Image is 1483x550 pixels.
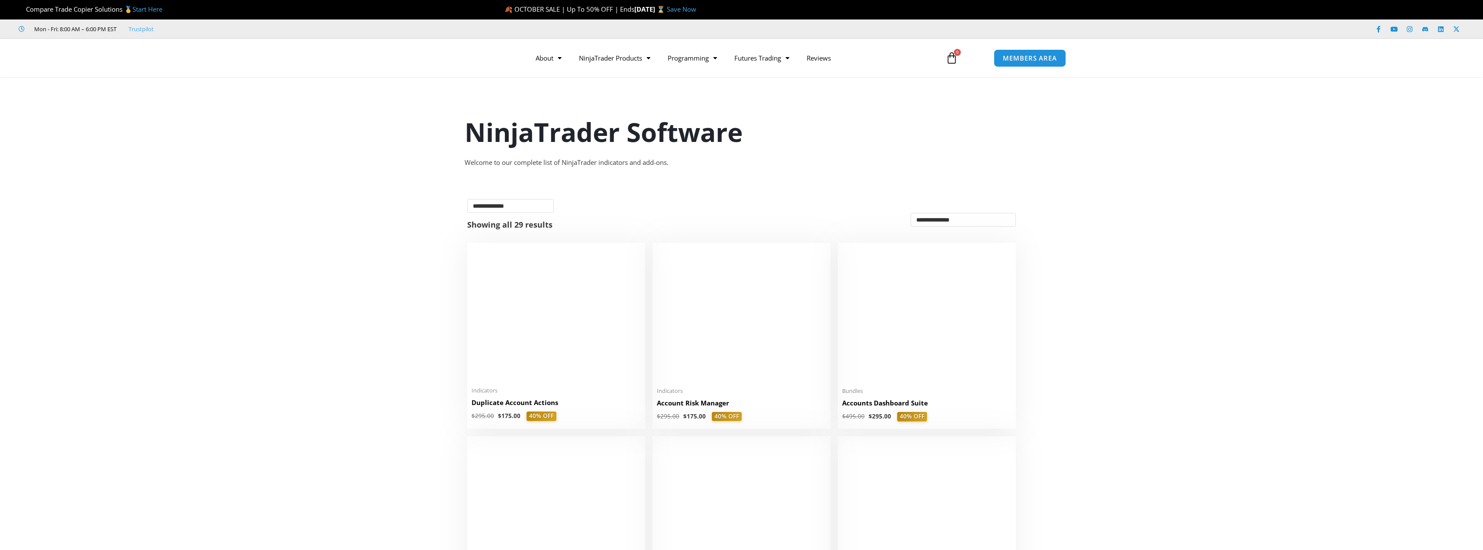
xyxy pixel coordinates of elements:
[798,48,840,68] a: Reviews
[527,48,936,68] nav: Menu
[657,412,660,420] span: $
[465,114,1019,150] h1: NinjaTrader Software
[657,247,826,382] img: Account Risk Manager
[472,412,494,420] bdi: 295.00
[842,412,846,420] span: $
[634,5,667,13] strong: [DATE] ⌛
[498,412,520,420] bdi: 175.00
[712,412,742,421] span: 40% OFF
[472,398,641,407] h2: Duplicate Account Actions
[842,412,865,420] bdi: 495.00
[570,48,659,68] a: NinjaTrader Products
[1003,55,1057,61] span: MEMBERS AREA
[472,247,641,382] img: Duplicate Account Actions
[659,48,726,68] a: Programming
[869,412,872,420] span: $
[32,24,116,34] span: Mon - Fri: 8:00 AM – 6:00 PM EST
[129,24,154,34] a: Trustpilot
[842,387,1011,395] span: Bundles
[842,247,1011,382] img: Accounts Dashboard Suite
[417,42,510,74] img: LogoAI | Affordable Indicators – NinjaTrader
[933,45,971,71] a: 0
[683,412,706,420] bdi: 175.00
[527,48,570,68] a: About
[472,398,641,412] a: Duplicate Account Actions
[504,5,634,13] span: 🍂 OCTOBER SALE | Up To 50% OFF | Ends
[667,5,696,13] a: Save Now
[19,5,162,13] span: Compare Trade Copier Solutions 🥇
[657,399,826,408] h2: Account Risk Manager
[132,5,162,13] a: Start Here
[911,213,1016,227] select: Shop order
[842,399,1011,412] a: Accounts Dashboard Suite
[657,387,826,395] span: Indicators
[498,412,501,420] span: $
[869,412,891,420] bdi: 295.00
[726,48,798,68] a: Futures Trading
[465,157,1019,169] div: Welcome to our complete list of NinjaTrader indicators and add-ons.
[472,387,641,394] span: Indicators
[683,412,687,420] span: $
[472,412,475,420] span: $
[897,412,927,421] span: 40% OFF
[657,399,826,412] a: Account Risk Manager
[19,6,26,13] img: 🏆
[657,412,679,420] bdi: 295.00
[842,399,1011,408] h2: Accounts Dashboard Suite
[954,49,961,56] span: 0
[467,221,552,228] p: Showing all 29 results
[994,49,1066,67] a: MEMBERS AREA
[527,412,556,421] span: 40% OFF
